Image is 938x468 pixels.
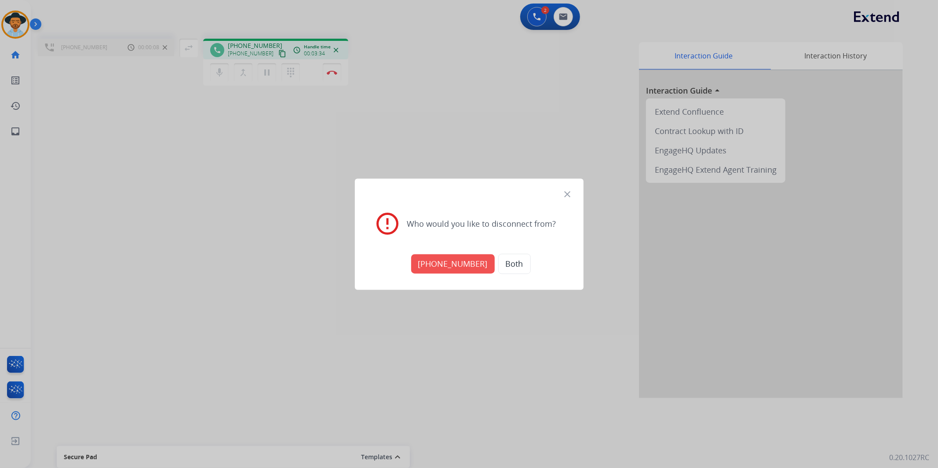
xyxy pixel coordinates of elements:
[498,254,531,274] button: Both
[562,189,573,200] mat-icon: close
[411,254,495,273] button: [PHONE_NUMBER]
[407,218,556,230] span: Who would you like to disconnect from?
[374,211,401,237] mat-icon: error_outline
[889,452,929,463] p: 0.20.1027RC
